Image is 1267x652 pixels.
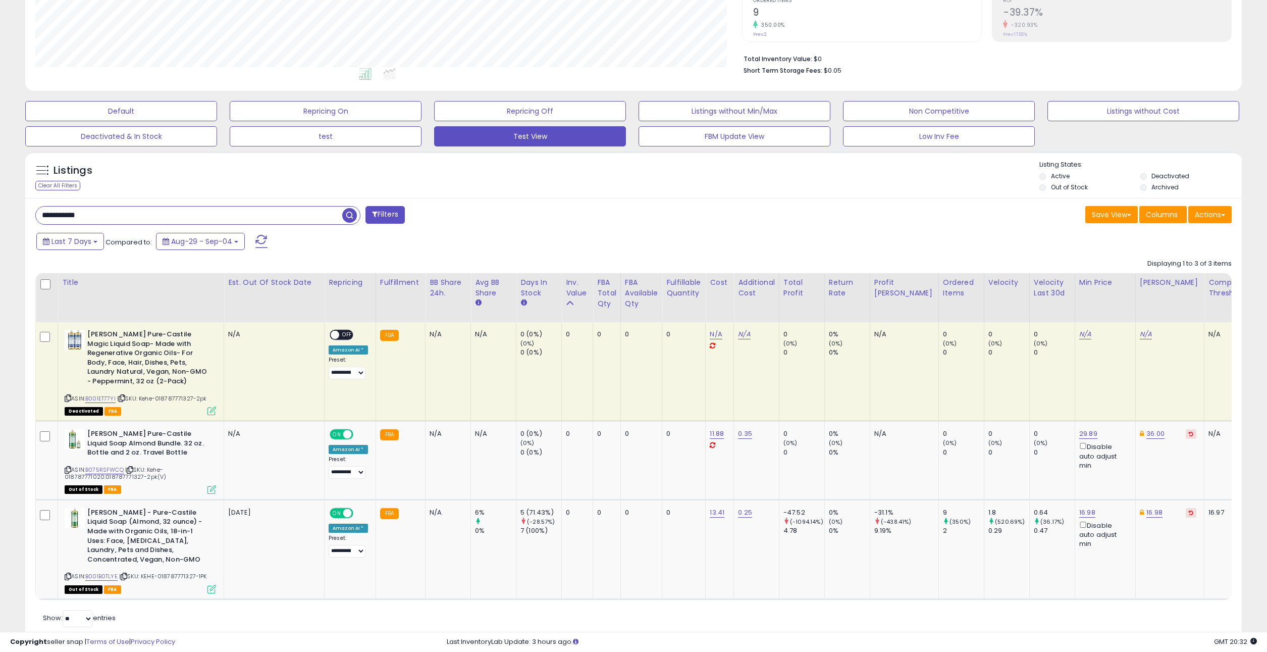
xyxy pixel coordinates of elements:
div: Title [62,277,220,288]
a: 16.98 [1079,508,1095,518]
small: (0%) [829,439,843,447]
div: 0 [566,429,585,438]
div: Preset: [329,535,368,558]
small: (350%) [949,518,971,526]
div: Preset: [329,456,368,479]
div: N/A [874,330,931,339]
div: ASIN: [65,429,216,493]
span: FBA [104,485,121,494]
div: FBA Available Qty [625,277,658,309]
div: 0 [988,348,1029,357]
span: | SKU: KEHE-018787771327-1PK [119,572,207,580]
div: 0% [829,429,870,438]
div: 0 [666,330,698,339]
label: Active [1051,172,1070,180]
a: N/A [1079,329,1091,339]
div: N/A [475,429,508,438]
div: 0.47 [1034,526,1075,535]
div: 0 (0%) [520,348,561,357]
div: Repricing [329,277,372,288]
div: 0 [943,429,984,438]
strong: Copyright [10,637,47,646]
button: Actions [1188,206,1232,223]
div: 0 [597,429,613,438]
a: N/A [710,329,722,339]
div: ASIN: [65,508,216,592]
small: (0%) [520,339,535,347]
b: Short Term Storage Fees: [744,66,822,75]
div: 0% [829,508,870,517]
div: BB Share 24h. [430,277,466,298]
a: 0.35 [738,429,752,439]
small: FBA [380,429,399,440]
small: (0%) [829,518,843,526]
button: Listings without Min/Max [639,101,830,121]
p: N/A [228,429,316,438]
span: Last 7 Days [51,236,91,246]
div: 0 (0%) [520,448,561,457]
div: 0 [988,448,1029,457]
div: 0.64 [1034,508,1075,517]
div: 0% [475,526,516,535]
div: 0 [783,429,824,438]
small: (-28.57%) [527,518,555,526]
small: (36.17%) [1040,518,1064,526]
span: ON [331,509,343,517]
button: Repricing Off [434,101,626,121]
a: N/A [1140,329,1152,339]
a: 36.00 [1146,429,1165,439]
a: 16.98 [1146,508,1163,518]
a: N/A [738,329,750,339]
div: 0 [783,348,824,357]
button: Listings without Cost [1047,101,1239,121]
div: Disable auto adjust min [1079,441,1128,470]
span: ON [331,430,343,439]
span: OFF [339,331,355,339]
button: Default [25,101,217,121]
small: (0%) [520,439,535,447]
div: 0 (0%) [520,429,561,438]
div: Additional Cost [738,277,775,298]
span: | SKU: Kehe-018787771327-2pk [117,394,207,403]
button: Last 7 Days [36,233,104,250]
div: 2 [943,526,984,535]
img: 41P8e9FUOkS._SL40_.jpg [65,508,85,528]
div: 0.29 [988,526,1029,535]
div: 0 [988,330,1029,339]
div: N/A [430,330,463,339]
a: Terms of Use [86,637,129,646]
button: Low Inv Fee [843,126,1035,146]
div: Cost [710,277,729,288]
button: Deactivated & In Stock [25,126,217,146]
div: 0 [666,429,698,438]
div: N/A [475,330,508,339]
span: OFF [352,430,368,439]
div: Amazon AI * [329,345,368,355]
div: 0 [943,348,984,357]
div: 6% [475,508,516,517]
div: Fulfillment [380,277,421,288]
button: test [230,126,421,146]
img: 51RwePxQZ7S._SL40_.jpg [65,429,85,449]
div: Ordered Items [943,277,980,298]
p: Listing States: [1039,160,1242,170]
a: B075RSFWCQ [85,466,124,474]
div: FBA Total Qty [597,277,616,309]
li: $0 [744,52,1224,64]
img: 51IUtTndnBL._SL40_.jpg [65,330,85,350]
div: 0 [783,330,824,339]
small: (0%) [1034,339,1048,347]
a: 13.41 [710,508,724,518]
small: (520.69%) [995,518,1025,526]
div: 0 [666,508,698,517]
b: Total Inventory Value: [744,55,812,63]
b: [PERSON_NAME] Pure-Castile Magic Liquid Soap- Made with Regenerative Organic Oils- For Body, Face... [87,330,210,388]
small: (-438.41%) [881,518,912,526]
div: N/A [1208,330,1257,339]
div: 16.97 [1208,508,1257,517]
small: Days In Stock. [520,298,526,308]
div: Velocity [988,277,1025,288]
div: 0 [783,448,824,457]
label: Archived [1151,183,1179,191]
div: [PERSON_NAME] [1140,277,1200,288]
